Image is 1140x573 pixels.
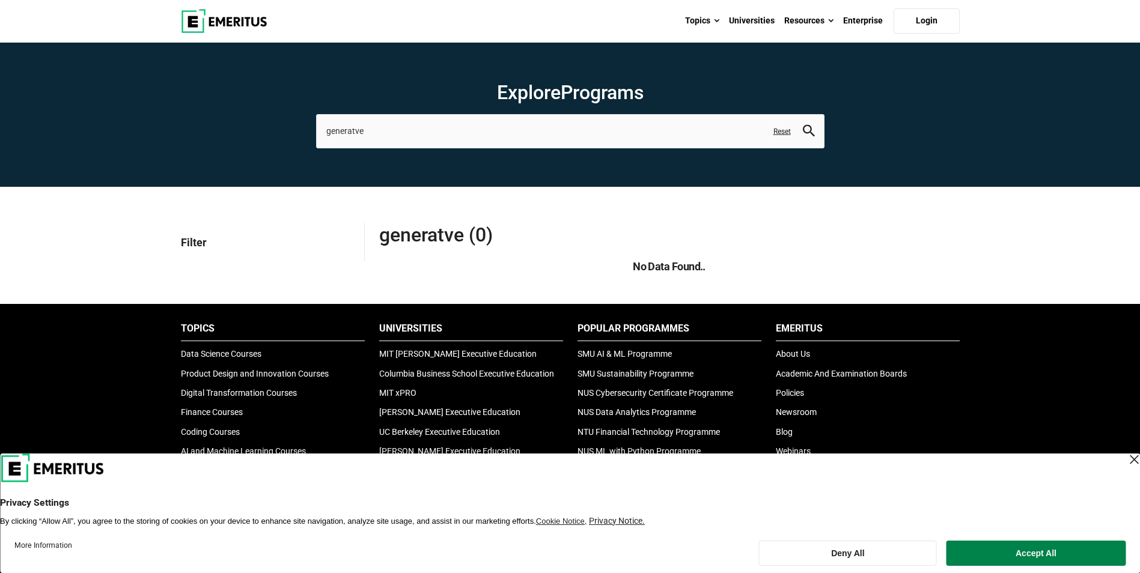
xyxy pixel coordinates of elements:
a: Blog [776,427,793,437]
a: NTU Financial Technology Programme [578,427,720,437]
a: Newsroom [776,407,817,417]
a: search [803,127,815,139]
span: Programs [561,81,644,104]
a: Webinars [776,446,811,456]
h1: Explore [316,80,825,105]
a: [PERSON_NAME] Executive Education [379,407,520,417]
a: NUS Cybersecurity Certificate Programme [578,388,733,398]
span: generatve (0) [379,223,669,247]
button: search [803,124,815,138]
a: MIT xPRO [379,388,416,398]
input: search-page [316,114,825,148]
a: UC Berkeley Executive Education [379,427,500,437]
a: NUS ML with Python Programme [578,446,701,456]
a: Columbia Business School Executive Education [379,369,554,378]
a: Digital Transformation Courses [181,388,297,398]
a: [PERSON_NAME] Executive Education [379,446,520,456]
a: SMU AI & ML Programme [578,349,672,359]
a: SMU Sustainability Programme [578,369,693,378]
a: Policies [776,388,804,398]
h5: No Data Found.. [379,259,960,274]
a: NUS Data Analytics Programme [578,407,696,417]
a: About Us [776,349,810,359]
a: AI and Machine Learning Courses [181,446,306,456]
a: MIT [PERSON_NAME] Executive Education [379,349,537,359]
a: Reset search [773,126,791,136]
a: Academic And Examination Boards [776,369,907,378]
a: Data Science Courses [181,349,261,359]
a: Coding Courses [181,427,240,437]
a: Product Design and Innovation Courses [181,369,329,378]
a: Finance Courses [181,407,243,417]
a: Login [894,8,960,34]
p: Filter [181,223,355,262]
